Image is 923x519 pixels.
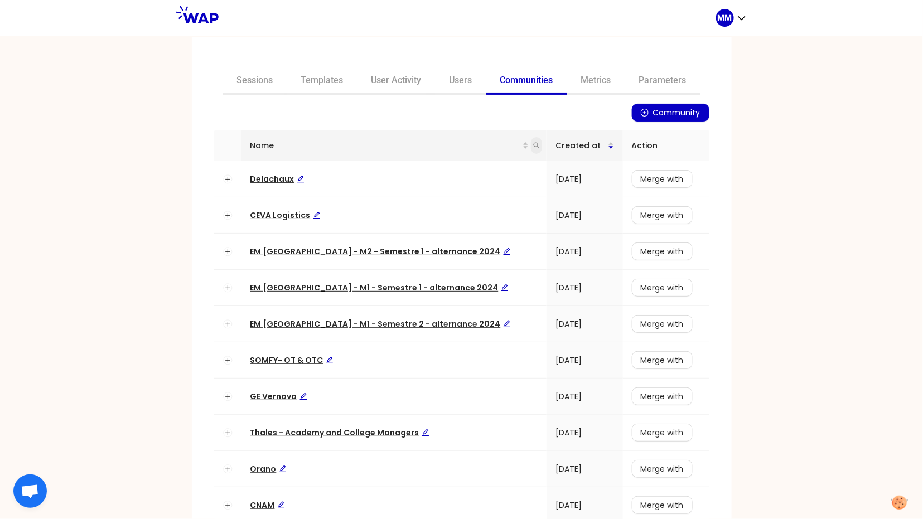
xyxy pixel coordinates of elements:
span: Thales - Academy and College Managers [250,427,429,438]
button: Merge with [632,279,693,297]
span: edit [503,248,511,255]
div: Edit [313,209,321,221]
button: Expand row [223,247,232,256]
p: MM [718,12,732,23]
div: Edit [422,426,429,439]
span: Created at [555,139,607,152]
td: [DATE] [547,379,622,415]
div: Edit [279,463,287,475]
td: [DATE] [547,270,622,306]
span: edit [277,501,285,509]
button: Expand row [223,211,232,220]
button: plus-circleCommunity [632,104,709,122]
a: Users [436,68,486,95]
div: Edit [503,318,511,330]
button: Expand row [223,392,232,401]
div: Edit [297,173,305,185]
a: CEVA LogisticsEdit [250,210,321,221]
button: Merge with [632,206,693,224]
span: plus-circle [641,109,649,118]
span: edit [279,465,287,473]
a: EM [GEOGRAPHIC_DATA] - M2 - Semestre 1 - alternance 2024Edit [250,246,511,257]
button: Expand row [223,283,232,292]
button: Merge with [632,496,693,514]
button: Expand row [223,464,232,473]
button: MM [716,9,747,27]
span: Orano [250,463,287,474]
td: [DATE] [547,306,622,342]
a: Sessions [223,68,287,95]
span: Merge with [641,173,684,185]
a: Ouvrir le chat [13,474,47,508]
a: GE VernovaEdit [250,391,307,402]
button: Merge with [632,460,693,478]
span: search [533,142,540,149]
span: edit [299,392,307,400]
span: Merge with [641,282,684,294]
div: Edit [299,390,307,402]
button: Expand row [223,356,232,365]
span: SOMFY- OT & OTC [250,355,334,366]
div: Edit [326,354,334,366]
span: Merge with [641,318,684,330]
td: [DATE] [547,161,622,197]
button: Manage your preferences about cookies [885,489,915,516]
span: Merge with [641,354,684,366]
span: edit [503,320,511,328]
button: Merge with [632,315,693,333]
span: EM [GEOGRAPHIC_DATA] - M1 - Semestre 2 - alternance 2024 [250,318,511,329]
span: Merge with [641,390,684,402]
span: Community [653,106,700,119]
button: Merge with [632,351,693,369]
a: User Activity [357,68,436,95]
div: Edit [277,499,285,511]
td: [DATE] [547,451,622,487]
div: Edit [503,245,511,258]
button: Merge with [632,424,693,442]
button: Expand row [223,428,232,437]
span: Merge with [641,245,684,258]
span: search [531,137,542,154]
a: DelachauxEdit [250,173,305,185]
button: Merge with [632,170,693,188]
a: Communities [486,68,567,95]
span: edit [313,211,321,219]
span: edit [422,429,429,436]
td: [DATE] [547,197,622,234]
span: EM [GEOGRAPHIC_DATA] - M2 - Semestre 1 - alternance 2024 [250,246,511,257]
span: Merge with [641,426,684,439]
span: GE Vernova [250,391,307,402]
button: Expand row [223,174,232,183]
td: [DATE] [547,234,622,270]
span: edit [501,284,509,292]
div: Edit [501,282,509,294]
button: Expand row [223,319,232,328]
span: Name [250,139,523,152]
span: Merge with [641,499,684,511]
span: edit [297,175,305,183]
td: [DATE] [547,415,622,451]
a: Templates [287,68,357,95]
a: EM [GEOGRAPHIC_DATA] - M1 - Semestre 1 - alternance 2024Edit [250,282,509,293]
td: [DATE] [547,342,622,379]
a: CNAMEdit [250,499,285,511]
span: Merge with [641,209,684,221]
a: Metrics [567,68,625,95]
th: Action [623,130,709,161]
a: Thales - Academy and College ManagersEdit [250,427,429,438]
a: EM [GEOGRAPHIC_DATA] - M1 - Semestre 2 - alternance 2024Edit [250,318,511,329]
button: Expand row [223,501,232,510]
span: CEVA Logistics [250,210,321,221]
span: Delachaux [250,173,305,185]
span: EM [GEOGRAPHIC_DATA] - M1 - Semestre 1 - alternance 2024 [250,282,509,293]
button: Merge with [632,242,693,260]
span: edit [326,356,334,364]
a: Parameters [625,68,700,95]
a: SOMFY- OT & OTCEdit [250,355,334,366]
span: CNAM [250,499,285,511]
a: OranoEdit [250,463,287,474]
button: Merge with [632,387,693,405]
span: Merge with [641,463,684,475]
